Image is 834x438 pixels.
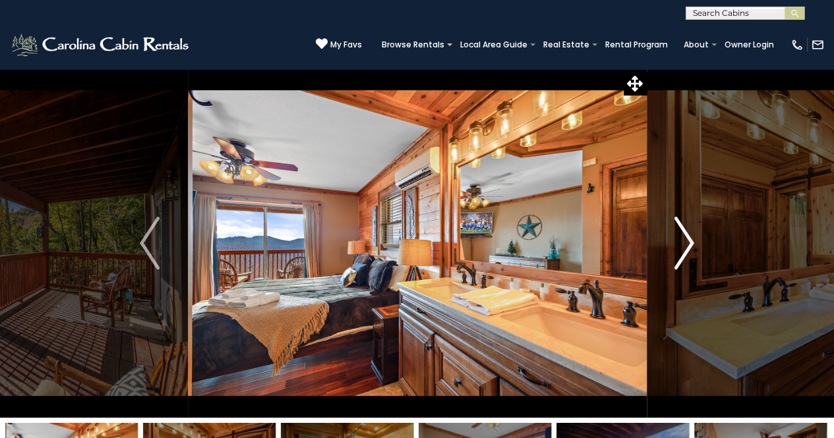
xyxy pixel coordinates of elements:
[316,38,362,51] a: My Favs
[375,36,451,54] a: Browse Rentals
[10,32,193,58] img: White-1-2.png
[330,39,362,51] span: My Favs
[677,36,715,54] a: About
[790,38,804,51] img: phone-regular-white.png
[811,38,824,51] img: mail-regular-white.png
[646,68,722,418] button: Next
[674,217,694,269] img: arrow
[599,36,674,54] a: Rental Program
[718,36,781,54] a: Owner Login
[537,36,596,54] a: Real Estate
[112,68,188,418] button: Previous
[454,36,534,54] a: Local Area Guide
[140,217,160,269] img: arrow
